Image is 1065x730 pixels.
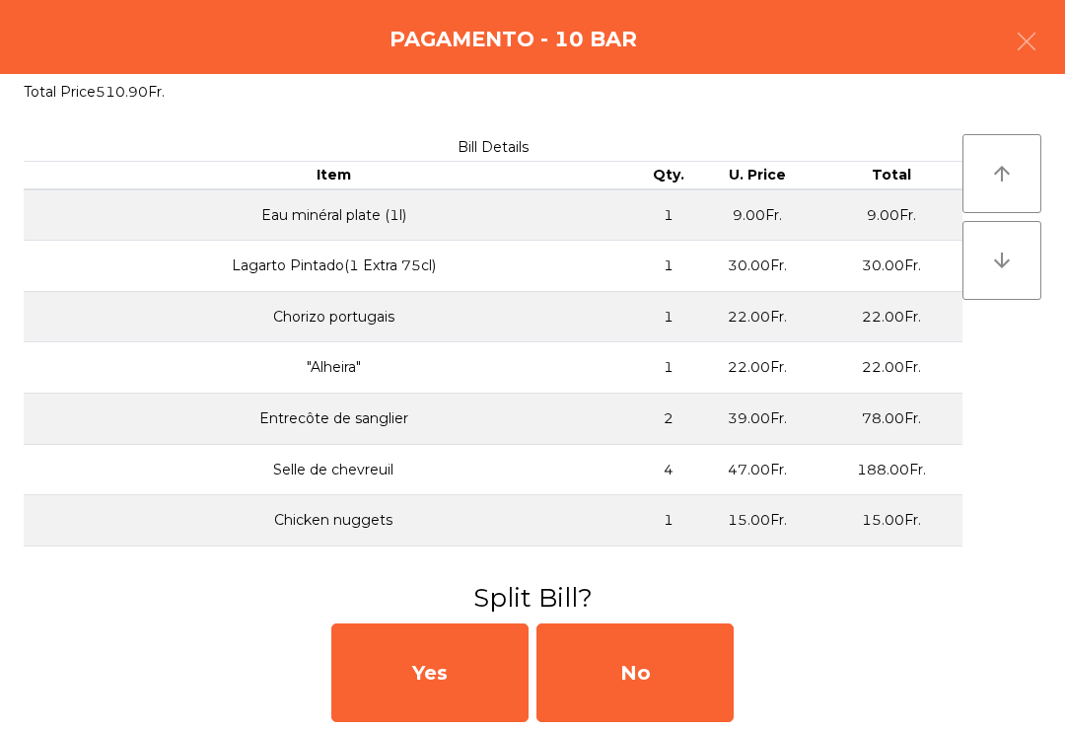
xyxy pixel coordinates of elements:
td: 22.00Fr. [694,342,820,394]
td: 2 [643,394,694,445]
td: 188.00Fr. [820,444,962,495]
td: Lagarto Pintado [24,241,643,292]
td: 1 [643,495,694,547]
td: 30.00Fr. [820,241,962,292]
div: Yes [331,623,529,722]
td: 1 [643,291,694,342]
td: Chicken nuggets [24,495,643,547]
td: 1 [643,342,694,394]
td: 1 [643,241,694,292]
td: Penne bolognaise enfant [24,546,643,597]
td: 39.00Fr. [694,394,820,445]
td: 15.00Fr. [694,495,820,547]
td: Chorizo portugais [24,291,643,342]
button: arrow_upward [962,134,1041,213]
i: arrow_upward [990,162,1014,185]
td: 78.00Fr. [820,394,962,445]
td: Eau minéral plate (1l) [24,189,643,241]
td: 9.00Fr. [820,189,962,241]
td: 15.00Fr. [820,546,962,597]
td: Selle de chevreuil [24,444,643,495]
h4: Pagamento - 10 BAR [390,25,637,54]
i: arrow_downward [990,249,1014,272]
td: 9.00Fr. [694,189,820,241]
td: 47.00Fr. [694,444,820,495]
td: Entrecôte de sanglier [24,394,643,445]
td: 22.00Fr. [820,342,962,394]
th: Qty. [643,162,694,189]
span: Bill Details [458,138,529,156]
th: Total [820,162,962,189]
th: Item [24,162,643,189]
h3: Split Bill? [15,580,1050,616]
div: No [536,623,734,722]
td: 1 [643,546,694,597]
th: U. Price [694,162,820,189]
button: arrow_downward [962,221,1041,300]
td: 4 [643,444,694,495]
span: (1 Extra 75cl) [344,256,436,274]
td: 22.00Fr. [694,291,820,342]
td: 22.00Fr. [820,291,962,342]
td: "Alheira" [24,342,643,394]
td: 1 [643,189,694,241]
span: Total Price [24,83,96,101]
td: 15.00Fr. [694,546,820,597]
td: 30.00Fr. [694,241,820,292]
td: 15.00Fr. [820,495,962,547]
span: 510.90Fr. [96,83,165,101]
